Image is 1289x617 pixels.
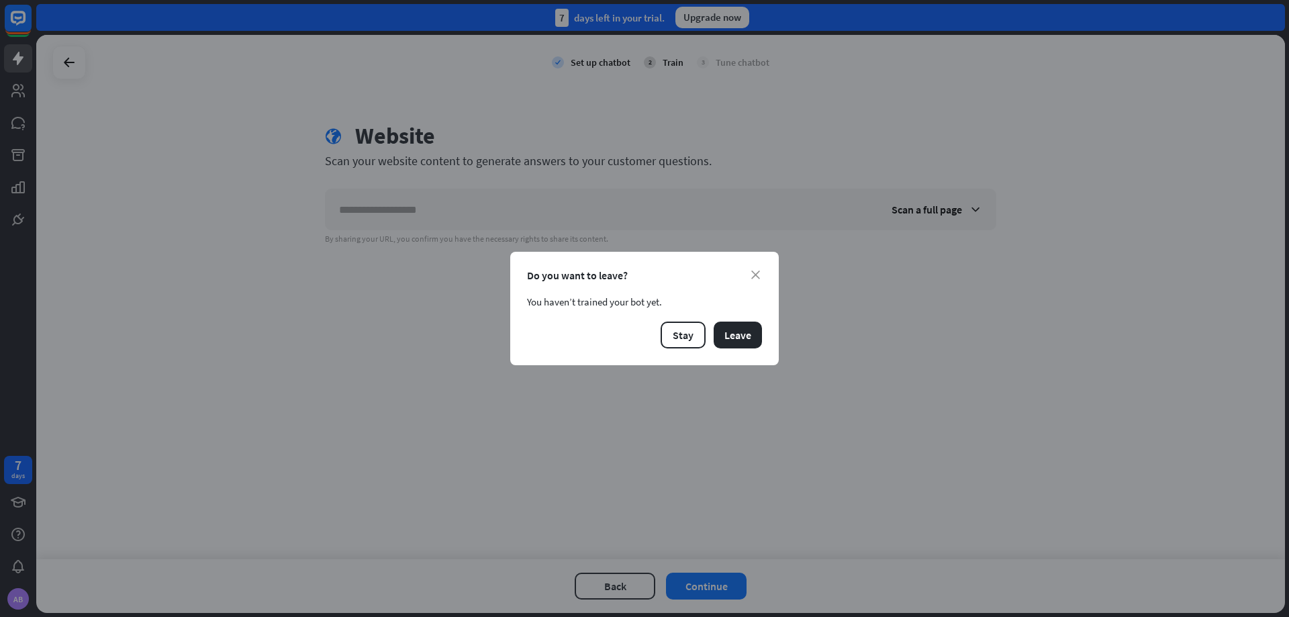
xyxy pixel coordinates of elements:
[661,322,706,348] button: Stay
[11,5,51,46] button: Open LiveChat chat widget
[527,269,762,282] div: Do you want to leave?
[751,271,760,279] i: close
[527,295,762,308] div: You haven’t trained your bot yet.
[714,322,762,348] button: Leave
